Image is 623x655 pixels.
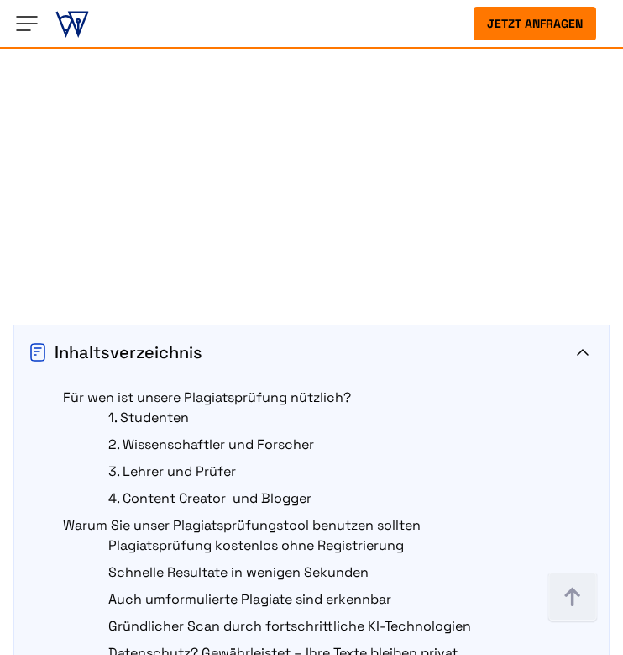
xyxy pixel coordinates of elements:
img: ghostwriter-österreich [55,7,89,40]
a: Gründlicher Scan durch fortschrittliche KI-Technologien [108,617,471,635]
button: Jetzt anfragen [474,7,596,40]
a: 4. Content Creator und Blogger [108,489,311,507]
div: Inhaltsverzeichnis [28,339,595,366]
a: 1. Studenten [108,409,189,426]
img: button top [547,573,598,623]
img: Menu open [13,10,40,37]
a: 3. Lehrer und Prüfer [108,462,236,480]
a: Schnelle Resultate in wenigen Sekunden [108,563,369,581]
a: Plagiatsprüfung kostenlos ohne Registrierung [108,536,404,554]
a: Für wen ist unsere Plagiatsprüfung nützlich? [63,388,351,406]
a: Warum Sie unser Plagiatsprüfungstool benutzen sollten [63,516,421,534]
a: 2. Wissenschaftler und Forscher [108,436,314,453]
a: Auch umformulierte Plagiate sind erkennbar [108,590,391,608]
